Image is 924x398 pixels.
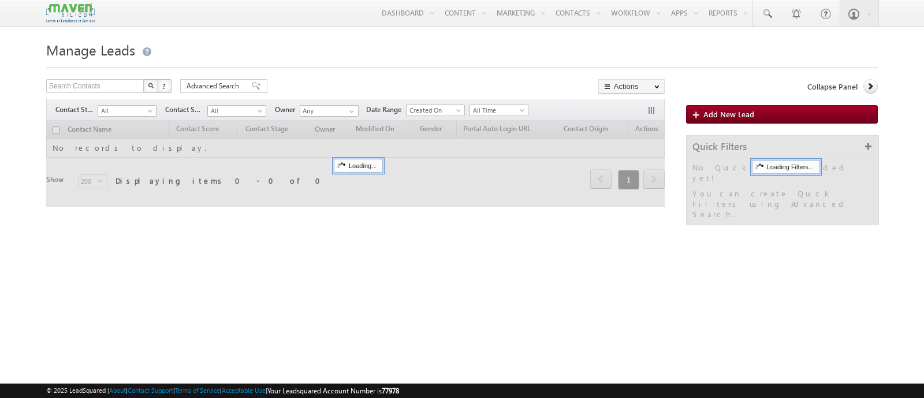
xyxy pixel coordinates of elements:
[158,79,172,93] button: ?
[55,105,98,115] span: Contact Stage
[470,105,525,116] span: All Time
[703,109,754,119] span: Add New Lead
[222,386,266,394] a: Acceptable Use
[752,160,820,174] div: Loading Filters...
[334,159,383,173] div: Loading...
[165,105,207,115] span: Contact Source
[470,105,528,116] a: All Time
[46,40,135,59] span: Manage Leads
[128,386,173,394] a: Contact Support
[598,79,665,94] button: Actions
[382,386,399,395] span: 77978
[109,386,126,394] a: About
[267,386,399,395] span: Your Leadsquared Account Number is
[46,385,399,396] span: © 2025 LeadSquared | | | | |
[208,106,263,116] span: All
[275,105,300,115] span: Owner
[300,105,359,117] input: Type to Search
[98,105,157,117] a: All
[46,3,95,23] img: Custom Logo
[175,386,220,394] a: Terms of Service
[407,105,461,116] span: Created On
[807,81,858,92] span: Collapse Panel
[343,106,357,117] a: Show All Items
[148,83,154,88] img: Search
[98,106,153,116] span: All
[187,81,243,91] span: Advanced Search
[207,105,266,117] a: All
[406,105,465,116] a: Created On
[366,105,406,115] span: Date Range
[162,81,167,91] span: ?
